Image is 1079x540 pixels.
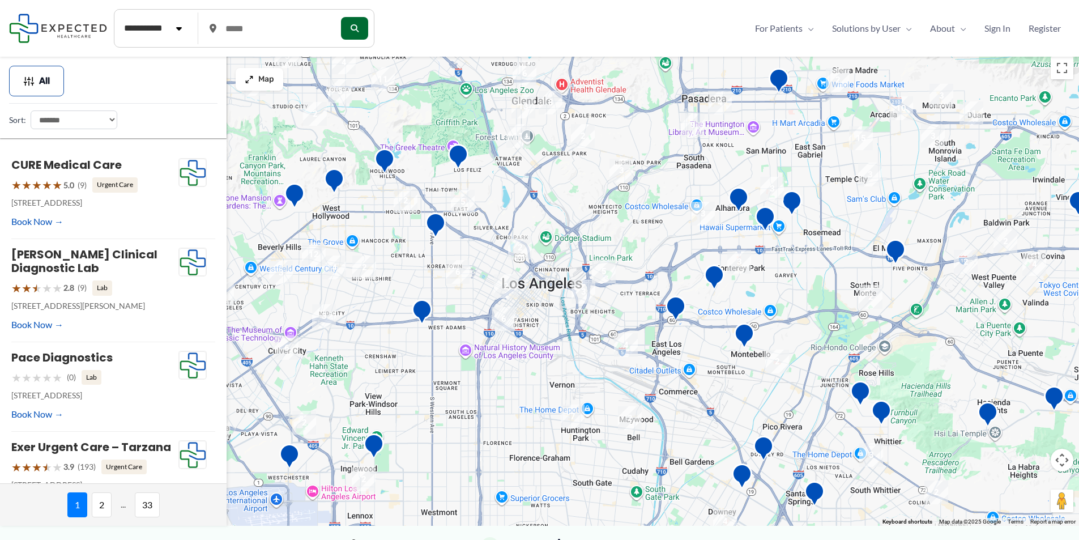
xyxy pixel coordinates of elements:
span: ★ [22,175,32,195]
span: 2.8 [63,280,74,295]
div: Monterey Park Hospital AHMC [704,265,724,294]
span: ★ [42,367,52,388]
span: ★ [42,278,52,299]
span: Map data ©2025 Google [939,518,1001,525]
div: 3 [691,202,715,226]
div: 11 [959,101,983,125]
div: 4 [713,509,737,533]
span: ★ [52,457,62,478]
div: 11 [371,67,395,91]
span: Urgent Care [92,177,138,192]
div: 2 [859,285,882,309]
span: Lab [92,280,112,295]
a: Register [1020,20,1070,37]
a: Sign In [975,20,1020,37]
div: Inglewood Advanced Imaging [364,433,384,462]
div: 2 [303,102,327,126]
div: 4 [332,50,356,74]
span: 33 [135,492,160,517]
div: Western Diagnostic Radiology by RADDICO &#8211; Central LA [425,212,446,241]
div: 3 [727,250,751,274]
span: Menu Toggle [955,20,966,37]
div: Montes Medical Group, Inc. [850,381,871,410]
div: Edward R. Roybal Comprehensive Health Center [666,296,686,325]
div: 12 [302,243,326,266]
a: Book Now [11,213,63,230]
span: (193) [78,460,96,474]
div: 4 [322,256,346,279]
div: 2 [954,250,978,274]
div: 4 [708,91,732,114]
span: (9) [78,178,87,193]
div: Green Light Imaging [753,436,774,465]
a: AboutMenu Toggle [921,20,975,37]
span: ★ [32,457,42,478]
div: 3 [929,84,953,108]
div: 9 [681,113,705,137]
div: Diagnostic Medical Group [1044,386,1064,415]
span: Solutions by User [832,20,901,37]
div: 2 [571,124,595,148]
div: Hd Diagnostic Imaging [448,144,468,173]
span: ★ [52,175,62,195]
a: Exer Urgent Care – Tarzana [11,439,171,455]
div: Sunset Diagnostic Radiology [284,183,305,212]
span: ★ [52,367,62,388]
div: 3 [572,280,595,304]
div: 2 [352,256,376,279]
div: 2 [618,406,642,430]
div: 2 [765,350,789,373]
div: 5 [451,190,475,214]
p: [STREET_ADDRESS] [11,388,178,403]
span: All [39,77,50,85]
div: Western Diagnostic Radiology by RADDICO &#8211; West Hollywood [324,168,344,197]
span: ... [116,492,130,517]
img: Filter [23,75,35,87]
div: 2 [352,467,376,491]
div: 3 [609,159,633,182]
span: ★ [32,367,42,388]
span: ★ [32,278,42,299]
div: Westchester Advanced Imaging [279,444,300,473]
div: 2 [210,282,234,306]
a: Book Now [11,406,63,423]
span: Sign In [984,20,1010,37]
div: Downey MRI Center powered by RAYUS Radiology [732,464,752,492]
div: 2 [826,68,850,92]
div: 6 [275,336,298,360]
img: Expected Healthcare Logo [179,351,206,380]
div: 2 [292,411,316,435]
img: Expected Healthcare Logo [179,441,206,469]
span: ★ [11,457,22,478]
span: About [930,20,955,37]
span: 2 [92,492,112,517]
span: Urgent Care [101,460,147,474]
button: Toggle fullscreen view [1051,57,1073,79]
span: ★ [22,457,32,478]
img: Maximize [245,75,254,84]
div: Hacienda HTS Ultrasound [978,402,998,431]
span: ★ [42,175,52,195]
div: 2 [394,189,417,212]
div: 15 [849,126,873,150]
span: Menu Toggle [901,20,912,37]
div: 2 [993,229,1017,253]
div: Synergy Imaging Center [755,206,775,235]
label: Sort: [9,113,26,127]
div: Western Convalescent Hospital [412,299,432,328]
span: (9) [78,280,87,295]
div: 3 [921,124,945,148]
div: 10 [889,96,913,120]
span: Register [1029,20,1061,37]
div: 4 [614,333,638,357]
button: All [9,66,64,96]
div: 13 [511,95,535,118]
div: 5 [592,260,616,283]
img: Expected Healthcare Logo - side, dark font, small [9,14,107,42]
span: ★ [42,457,52,478]
div: 3 [760,177,784,201]
span: ★ [22,367,32,388]
div: 3 [269,261,293,284]
a: CURE Medical Care [11,157,122,173]
button: Map [236,68,283,91]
